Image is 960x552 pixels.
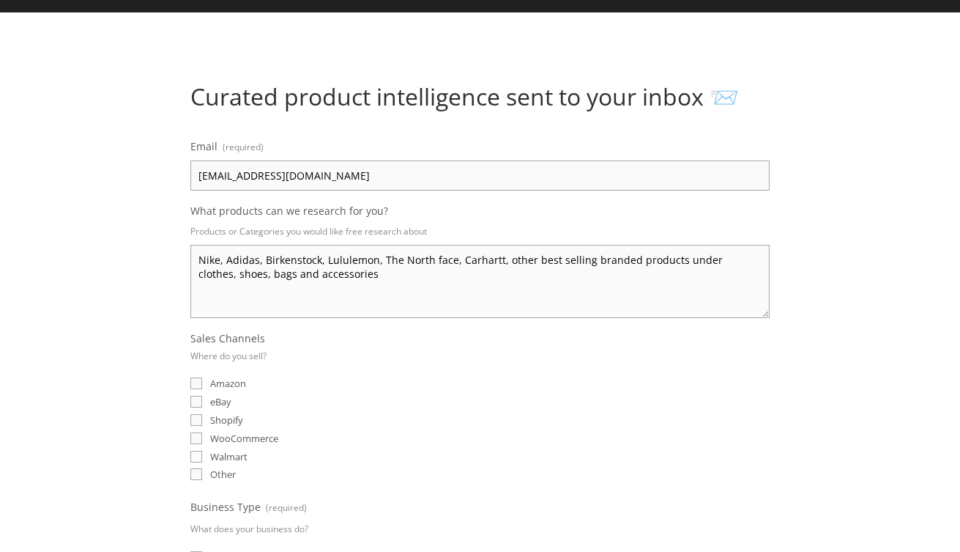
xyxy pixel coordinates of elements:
span: (required) [266,497,307,518]
h1: Curated product intelligence sent to your inbox 📨 [190,83,770,111]
span: Email [190,139,217,153]
span: What products can we research for you? [190,204,388,218]
span: Amazon [210,377,246,390]
textarea: Nike, Adidas, Birkenstock, Lululemon, The North face, Carhartt, other best selling branded produc... [190,245,770,318]
input: WooCommerce [190,433,202,444]
span: Other [210,468,236,481]
span: Business Type [190,500,261,514]
input: Other [190,468,202,480]
span: eBay [210,395,231,408]
input: Walmart [190,451,202,463]
span: Shopify [210,413,243,427]
p: Where do you sell? [190,345,267,367]
input: eBay [190,396,202,408]
input: Shopify [190,414,202,426]
span: (required) [223,136,264,158]
p: Products or Categories you would like free research about [190,221,770,242]
span: Walmart [210,450,248,463]
span: WooCommerce [210,432,278,445]
p: What does your business do? [190,518,308,540]
input: Amazon [190,378,202,389]
span: Sales Channels [190,331,265,345]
